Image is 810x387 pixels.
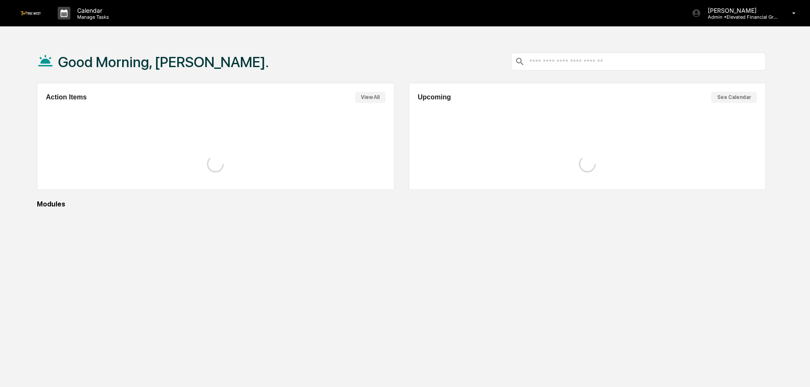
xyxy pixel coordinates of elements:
p: Admin • Elevated Financial Group [701,14,780,20]
div: Modules [37,200,766,208]
button: View All [355,92,385,103]
h1: Good Morning, [PERSON_NAME]. [58,54,269,71]
p: [PERSON_NAME] [701,7,780,14]
h2: Action Items [46,93,87,101]
p: Calendar [70,7,113,14]
img: logo [20,11,41,15]
button: See Calendar [711,92,757,103]
h2: Upcoming [418,93,451,101]
p: Manage Tasks [70,14,113,20]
